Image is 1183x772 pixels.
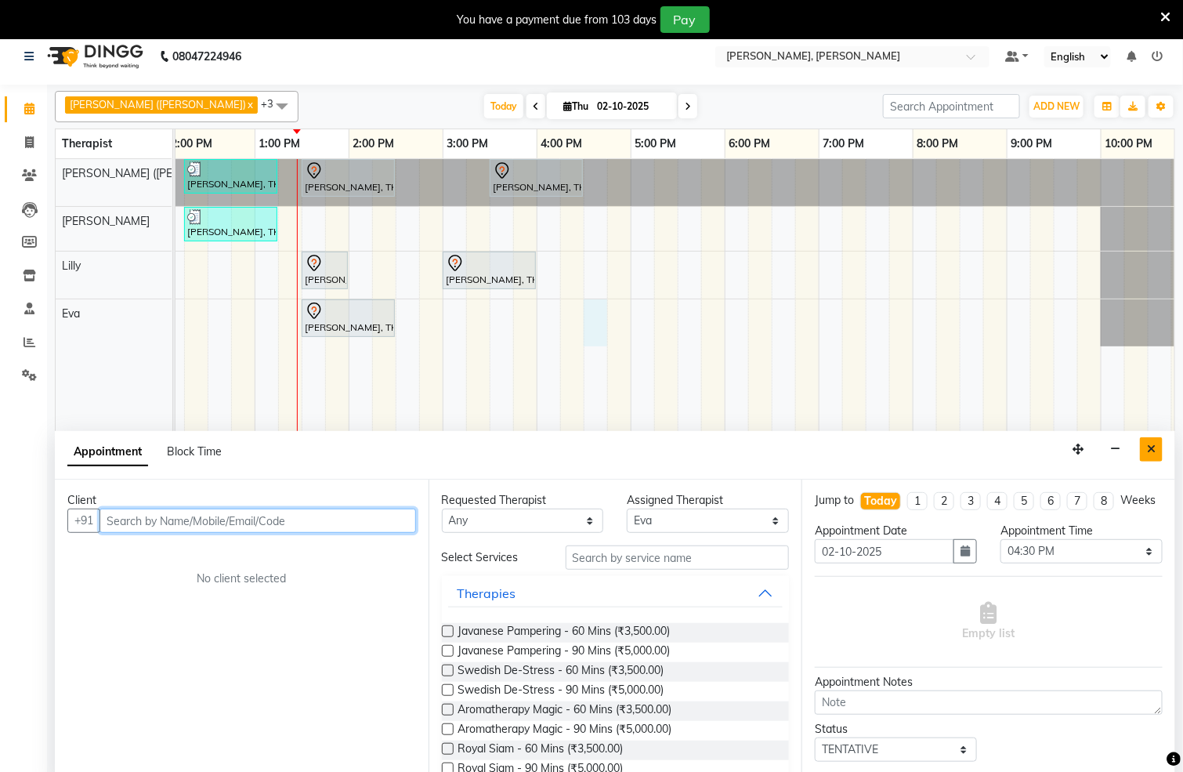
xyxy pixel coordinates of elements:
[458,721,672,741] span: Aromatherapy Magic - 90 Mins (₹5,000.00)
[458,623,671,643] span: Javanese Pampering - 60 Mins (₹3,500.00)
[62,166,247,180] span: [PERSON_NAME] ([PERSON_NAME])
[934,492,954,510] li: 2
[458,584,516,603] div: Therapies
[559,100,592,112] span: Thu
[40,34,147,78] img: logo
[815,523,977,539] div: Appointment Date
[660,6,710,33] button: Pay
[1067,492,1087,510] li: 7
[1040,492,1061,510] li: 6
[961,492,981,510] li: 3
[1029,96,1084,118] button: ADD NEW
[303,254,346,287] div: [PERSON_NAME], TK10, 01:30 PM-02:00 PM, De-Stress Back & Shoulder Massage - 30 Mins
[458,682,664,701] span: Swedish De-Stress - 90 Mins (₹5,000.00)
[458,701,672,721] span: Aromatherapy Magic - 60 Mins (₹3,500.00)
[99,509,416,533] input: Search by Name/Mobile/Email/Code
[444,254,534,287] div: [PERSON_NAME], TK09, 03:00 PM-04:00 PM, [GEOGRAPHIC_DATA] - 60 Mins
[1033,100,1080,112] span: ADD NEW
[458,643,671,662] span: Javanese Pampering - 90 Mins (₹5,000.00)
[458,741,624,760] span: Royal Siam - 60 Mins (₹3,500.00)
[963,602,1015,642] span: Empty list
[491,161,581,194] div: [PERSON_NAME], TK02, 03:30 PM-04:30 PM, Swedish De-Stress - 60 Mins
[303,302,393,335] div: [PERSON_NAME], TK10, 01:30 PM-02:30 PM, Fusion Therapy - 60 Mins
[349,132,399,155] a: 2:00 PM
[1140,437,1163,462] button: Close
[1120,492,1156,509] div: Weeks
[186,161,276,191] div: [PERSON_NAME], TK08, 12:15 PM-01:15 PM, Javanese Pampering - 60 Mins
[67,509,100,533] button: +91
[70,98,246,111] span: [PERSON_NAME] ([PERSON_NAME])
[566,545,790,570] input: Search by service name
[1094,492,1114,510] li: 8
[430,549,554,566] div: Select Services
[62,259,81,273] span: Lilly
[67,492,416,509] div: Client
[987,492,1008,510] li: 4
[815,721,977,738] div: Status
[246,98,253,111] a: x
[62,214,150,228] span: [PERSON_NAME]
[815,492,854,509] div: Jump to
[1008,132,1057,155] a: 9:00 PM
[167,444,222,458] span: Block Time
[537,132,587,155] a: 4:00 PM
[1000,523,1163,539] div: Appointment Time
[105,571,378,587] div: No client selected
[261,97,285,110] span: +3
[907,492,928,510] li: 1
[443,132,493,155] a: 3:00 PM
[592,95,671,118] input: 2025-10-02
[725,132,775,155] a: 6:00 PM
[62,306,80,321] span: Eva
[819,132,869,155] a: 7:00 PM
[255,132,305,155] a: 1:00 PM
[172,34,241,78] b: 08047224946
[631,132,681,155] a: 5:00 PM
[303,161,393,194] div: [PERSON_NAME], TK06, 01:30 PM-02:30 PM, Javanese Pampering - 60 Mins
[815,539,954,564] input: yyyy-mm-dd
[161,132,217,155] a: 12:00 PM
[883,94,1020,118] input: Search Appointment
[458,662,664,682] span: Swedish De-Stress - 60 Mins (₹3,500.00)
[815,674,1163,690] div: Appointment Notes
[1014,492,1034,510] li: 5
[484,94,523,118] span: Today
[864,493,897,509] div: Today
[913,132,963,155] a: 8:00 PM
[62,136,112,150] span: Therapist
[448,579,783,607] button: Therapies
[186,209,276,239] div: [PERSON_NAME], TK03, 12:15 PM-01:15 PM, Zivaya Signature Scraub - 60 Mins
[627,492,789,509] div: Assigned Therapist
[442,492,604,509] div: Requested Therapist
[1102,132,1157,155] a: 10:00 PM
[67,438,148,466] span: Appointment
[458,12,657,28] div: You have a payment due from 103 days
